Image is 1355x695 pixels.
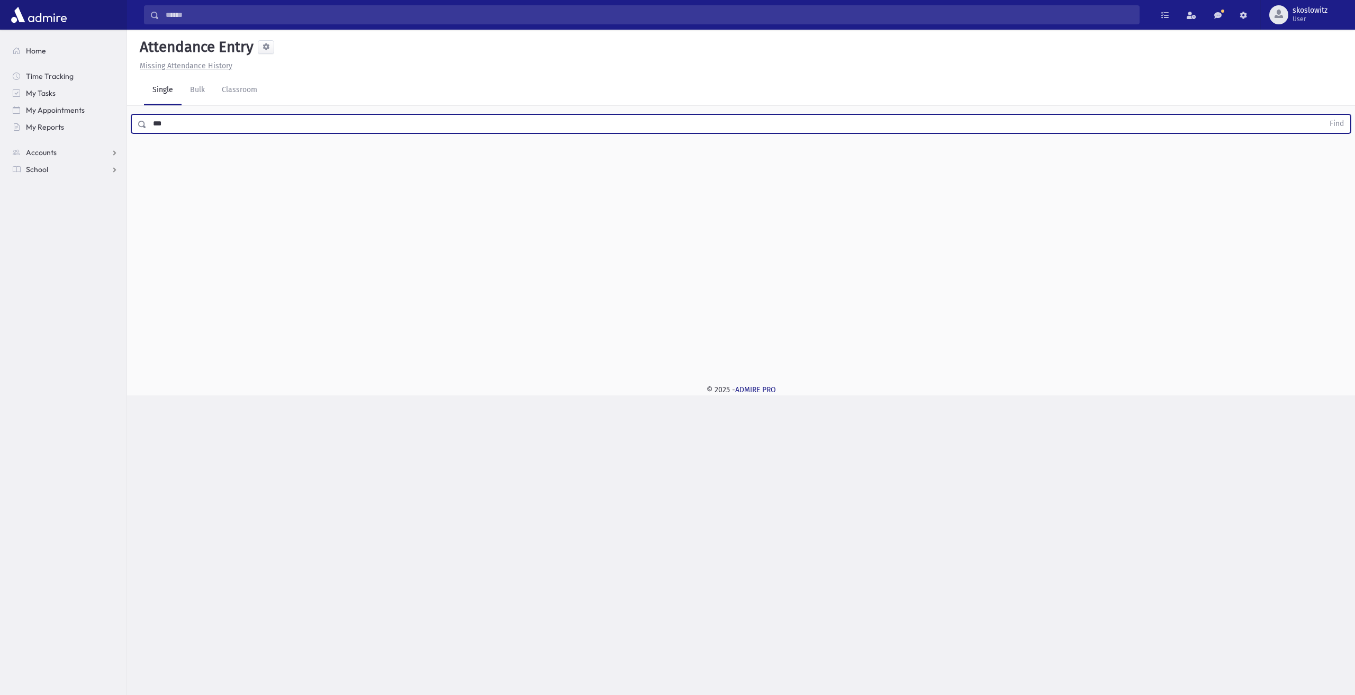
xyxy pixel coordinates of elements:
span: Accounts [26,148,57,157]
a: Missing Attendance History [135,61,232,70]
a: My Appointments [4,102,127,119]
input: Search [159,5,1139,24]
span: My Reports [26,122,64,132]
a: Accounts [4,144,127,161]
a: Home [4,42,127,59]
span: School [26,165,48,174]
span: Time Tracking [26,71,74,81]
a: My Tasks [4,85,127,102]
span: Home [26,46,46,56]
a: Single [144,76,182,105]
a: ADMIRE PRO [735,385,776,394]
a: My Reports [4,119,127,136]
div: © 2025 - [144,384,1338,395]
span: skoslowitz [1293,6,1327,15]
u: Missing Attendance History [140,61,232,70]
span: User [1293,15,1327,23]
a: Time Tracking [4,68,127,85]
a: School [4,161,127,178]
span: My Tasks [26,88,56,98]
button: Find [1323,115,1350,133]
span: My Appointments [26,105,85,115]
a: Classroom [213,76,266,105]
a: Bulk [182,76,213,105]
h5: Attendance Entry [135,38,254,56]
img: AdmirePro [8,4,69,25]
